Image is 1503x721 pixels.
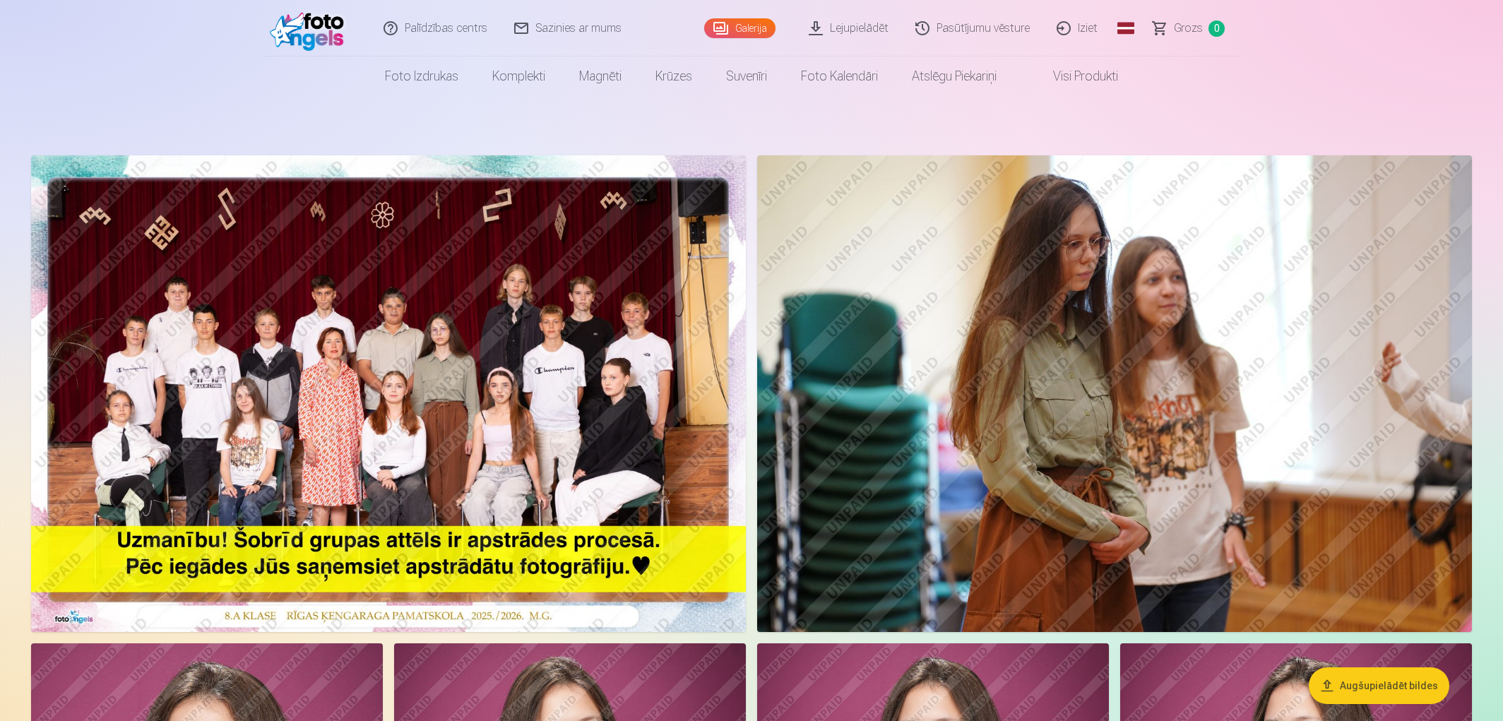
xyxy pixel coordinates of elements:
a: Galerija [704,18,776,38]
a: Visi produkti [1014,56,1135,96]
a: Komplekti [475,56,562,96]
a: Foto izdrukas [368,56,475,96]
a: Suvenīri [709,56,784,96]
a: Foto kalendāri [784,56,895,96]
span: Grozs [1174,20,1203,37]
span: 0 [1208,20,1225,37]
img: /fa1 [270,6,351,51]
button: Augšupielādēt bildes [1309,667,1449,704]
a: Atslēgu piekariņi [895,56,1014,96]
a: Magnēti [562,56,638,96]
a: Krūzes [638,56,709,96]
